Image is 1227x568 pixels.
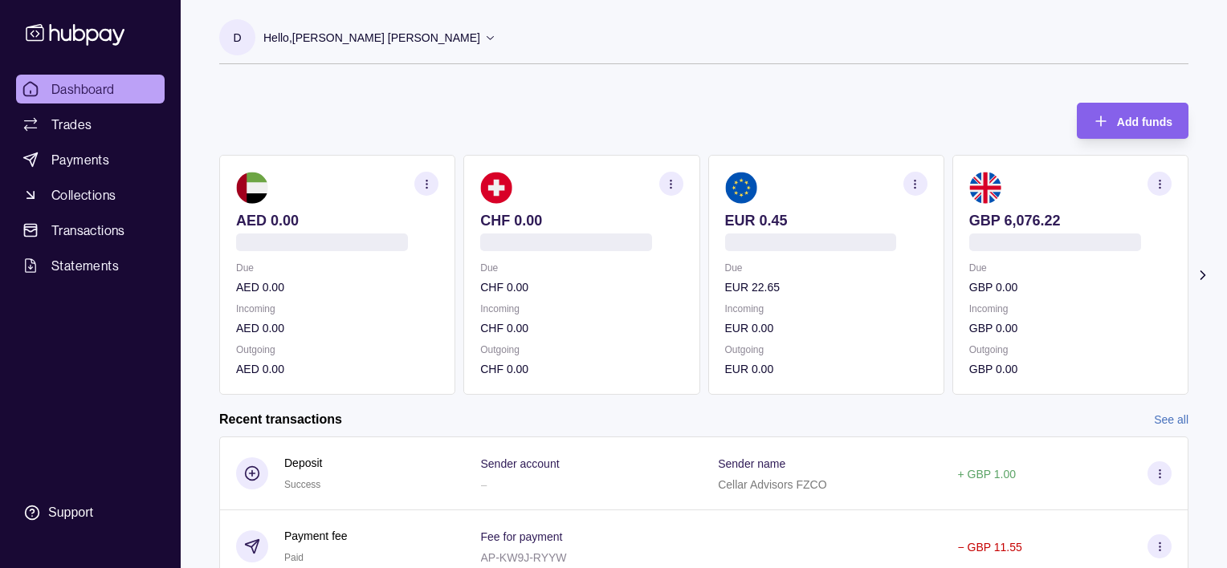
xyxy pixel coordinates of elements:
[51,256,119,275] span: Statements
[969,341,1172,359] p: Outgoing
[725,278,927,296] p: EUR 22.65
[480,212,683,229] p: CHF 0.00
[48,504,93,521] div: Support
[969,319,1172,337] p: GBP 0.00
[957,541,1021,554] p: − GBP 11.55
[236,360,438,378] p: AED 0.00
[481,457,560,470] p: Sender account
[480,341,683,359] p: Outgoing
[480,278,683,296] p: CHF 0.00
[236,278,438,296] p: AED 0.00
[51,115,92,134] span: Trades
[480,360,683,378] p: CHF 0.00
[219,411,342,428] h2: Recent transactions
[236,212,438,229] p: AED 0.00
[480,300,683,318] p: Incoming
[718,457,785,470] p: Sender name
[969,278,1172,296] p: GBP 0.00
[236,319,438,337] p: AED 0.00
[1117,116,1172,128] span: Add funds
[725,300,927,318] p: Incoming
[16,251,165,280] a: Statements
[969,259,1172,277] p: Due
[481,478,487,491] p: –
[16,75,165,103] a: Dashboard
[16,181,165,209] a: Collections
[16,216,165,245] a: Transactions
[480,259,683,277] p: Due
[233,29,241,47] p: D
[969,172,1001,204] img: gb
[236,172,268,204] img: ae
[481,530,563,543] p: Fee for payment
[284,527,348,545] p: Payment fee
[51,185,116,205] span: Collections
[263,29,480,47] p: Hello, [PERSON_NAME] [PERSON_NAME]
[236,341,438,359] p: Outgoing
[725,319,927,337] p: EUR 0.00
[480,172,512,204] img: ch
[969,300,1172,318] p: Incoming
[51,150,109,169] span: Payments
[725,341,927,359] p: Outgoing
[1077,103,1188,139] button: Add funds
[481,551,567,564] p: AP-KW9J-RYYW
[718,478,826,491] p: Cellar Advisors FZCO
[969,360,1172,378] p: GBP 0.00
[480,319,683,337] p: CHF 0.00
[725,360,927,378] p: EUR 0.00
[16,110,165,139] a: Trades
[51,221,125,240] span: Transactions
[1154,411,1188,428] a: See all
[957,468,1016,481] p: + GBP 1.00
[236,300,438,318] p: Incoming
[725,172,757,204] img: eu
[969,212,1172,229] p: GBP 6,076.22
[725,212,927,229] p: EUR 0.45
[725,259,927,277] p: Due
[284,454,322,472] p: Deposit
[16,145,165,174] a: Payments
[16,496,165,529] a: Support
[51,79,115,99] span: Dashboard
[284,552,304,563] span: Paid
[284,479,320,490] span: Success
[236,259,438,277] p: Due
